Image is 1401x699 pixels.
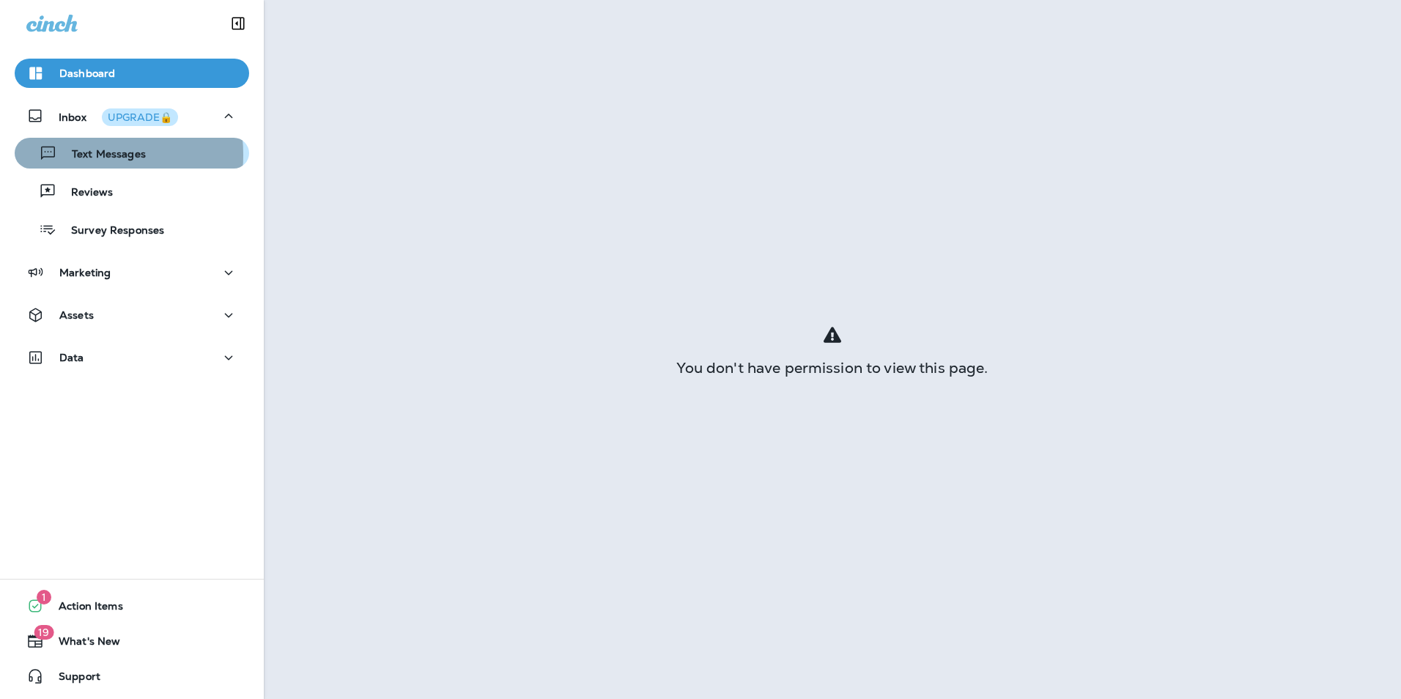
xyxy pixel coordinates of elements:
button: Reviews [15,176,249,207]
p: Marketing [59,267,111,278]
p: Data [59,352,84,363]
button: Collapse Sidebar [218,9,259,38]
p: Inbox [59,108,178,124]
span: 1 [37,590,51,604]
button: Survey Responses [15,214,249,245]
span: Support [44,670,100,688]
button: 19What's New [15,626,249,656]
button: Assets [15,300,249,330]
p: Dashboard [59,67,115,79]
button: UPGRADE🔒 [102,108,178,126]
button: Dashboard [15,59,249,88]
button: Data [15,343,249,372]
button: Text Messages [15,138,249,169]
span: What's New [44,635,120,653]
button: Support [15,662,249,691]
span: Action Items [44,600,123,618]
div: You don't have permission to view this page. [264,362,1401,374]
button: 1Action Items [15,591,249,621]
p: Assets [59,309,94,321]
p: Text Messages [57,148,146,162]
span: 19 [34,625,53,640]
div: UPGRADE🔒 [108,112,172,122]
button: Marketing [15,258,249,287]
button: InboxUPGRADE🔒 [15,101,249,130]
p: Reviews [56,186,113,200]
p: Survey Responses [56,224,164,238]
